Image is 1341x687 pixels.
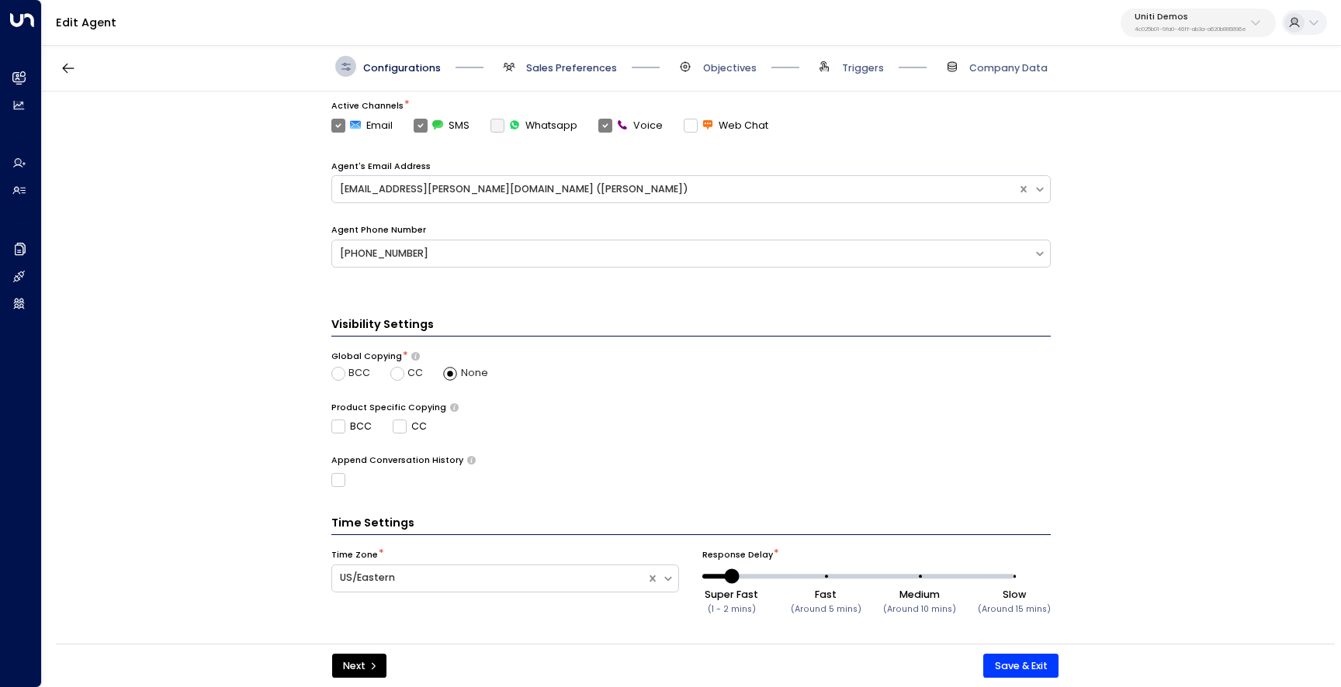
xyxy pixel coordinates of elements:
span: Company Data [969,61,1048,75]
button: Next [332,654,386,678]
label: Product Specific Copying [331,402,446,414]
span: Sales Preferences [526,61,617,75]
button: Save & Exit [983,654,1059,678]
div: Fast [791,588,861,602]
div: [PHONE_NUMBER] [340,247,1026,261]
small: (1 - 2 mins) [708,603,756,615]
label: Agent Phone Number [331,224,426,236]
h3: Time Settings [331,515,1051,535]
span: CC [407,366,423,381]
label: SMS [414,119,470,133]
span: BCC [348,366,370,381]
label: CC [393,419,427,433]
small: (Around 5 mins) [791,603,861,615]
label: Email [331,119,393,133]
span: None [461,366,488,381]
button: Only use if needed, as email clients normally append the conversation history to outgoing emails.... [467,456,476,464]
div: Medium [883,588,956,602]
button: Choose whether the agent should include specific emails in the CC or BCC line of all outgoing ema... [411,352,420,361]
a: Edit Agent [56,15,116,30]
p: Uniti Demos [1135,12,1246,22]
span: Triggers [842,61,884,75]
label: Append Conversation History [331,454,463,467]
span: Configurations [363,61,441,75]
label: Agent's Email Address [331,161,431,173]
button: Determine if there should be product-specific CC or BCC rules for all of the agent’s emails. Sele... [450,403,459,412]
label: Time Zone [331,549,378,561]
h3: Visibility Settings [331,316,1051,337]
label: Global Copying [331,350,402,363]
span: Objectives [703,61,757,75]
small: (Around 10 mins) [883,603,956,615]
div: To activate this channel, please go to the Integrations page [490,119,577,133]
div: [EMAIL_ADDRESS][PERSON_NAME][DOMAIN_NAME] ([PERSON_NAME]) [340,182,1010,197]
div: Super Fast [705,588,758,602]
label: Web Chat [684,119,768,133]
button: Uniti Demos4c025b01-9fa0-46ff-ab3a-a620b886896e [1121,9,1276,37]
label: Active Channels [331,100,404,112]
label: Whatsapp [490,119,577,133]
label: Response Delay [702,549,773,561]
label: Voice [598,119,663,133]
p: 4c025b01-9fa0-46ff-ab3a-a620b886896e [1135,26,1246,33]
div: Slow [978,588,1051,602]
label: BCC [331,419,372,433]
small: (Around 15 mins) [978,603,1051,615]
